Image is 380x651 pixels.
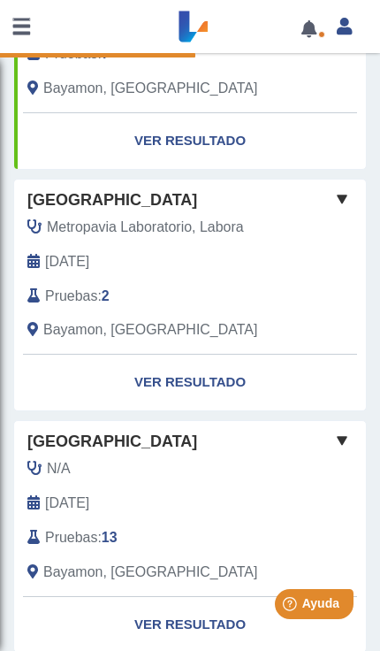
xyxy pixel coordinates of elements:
[14,355,366,410] a: Ver Resultado
[45,251,89,272] span: 2025-06-19
[14,43,310,65] div: :
[102,530,118,545] b: 13
[47,217,244,238] span: Metropavia Laboratorio, Labora
[102,46,110,61] b: 7
[43,78,257,99] span: Bayamon, PR
[14,286,310,307] div: :
[45,527,97,548] span: Pruebas
[45,43,97,65] span: Pruebas
[43,562,257,583] span: Bayamon, PR
[27,430,197,454] span: [GEOGRAPHIC_DATA]
[223,582,361,632] iframe: Help widget launcher
[45,493,89,514] span: 2025-01-18
[102,288,110,303] b: 2
[45,286,97,307] span: Pruebas
[47,458,71,479] span: N/A
[43,319,257,341] span: Bayamon, PR
[14,527,310,548] div: :
[27,188,197,212] span: [GEOGRAPHIC_DATA]
[14,113,366,169] a: Ver Resultado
